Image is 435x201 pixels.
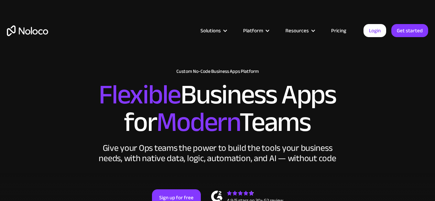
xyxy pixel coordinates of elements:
a: Get started [391,24,428,37]
div: Platform [243,26,263,35]
h1: Custom No-Code Business Apps Platform [7,69,428,74]
span: Flexible [99,69,181,120]
a: Login [363,24,386,37]
span: Modern [156,97,239,148]
div: Give your Ops teams the power to build the tools your business needs, with native data, logic, au... [97,143,338,164]
div: Solutions [192,26,235,35]
a: home [7,25,48,36]
div: Platform [235,26,277,35]
a: Pricing [323,26,355,35]
div: Resources [285,26,309,35]
div: Solutions [200,26,221,35]
h2: Business Apps for Teams [7,81,428,136]
div: Resources [277,26,323,35]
